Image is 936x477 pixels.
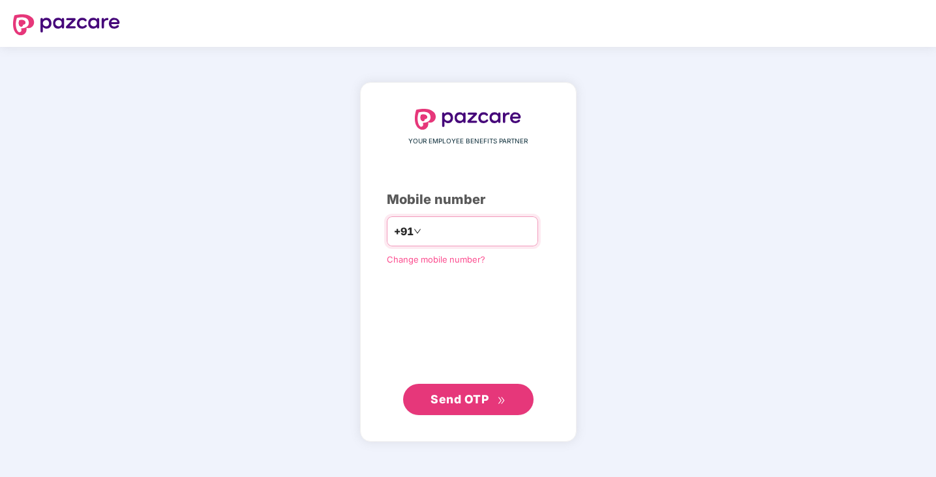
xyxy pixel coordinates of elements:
[414,227,421,235] span: down
[387,190,550,210] div: Mobile number
[394,224,414,240] span: +91
[13,14,120,35] img: logo
[408,136,528,147] span: YOUR EMPLOYEE BENEFITS PARTNER
[403,384,534,415] button: Send OTPdouble-right
[430,392,489,406] span: Send OTP
[415,109,522,130] img: logo
[387,254,485,265] a: Change mobile number?
[497,396,506,405] span: double-right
